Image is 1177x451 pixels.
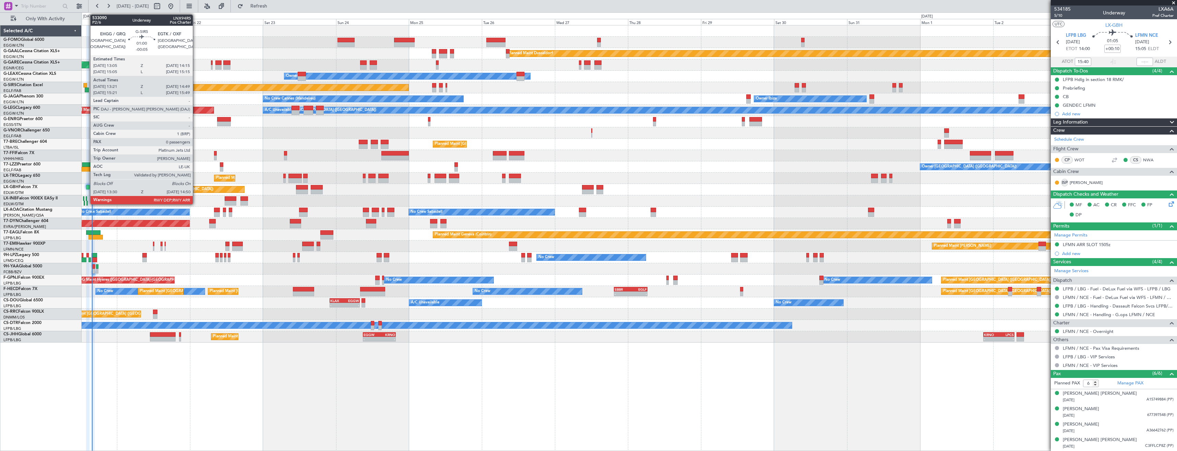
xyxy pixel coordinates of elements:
[68,105,176,115] div: Planned Maint [GEOGRAPHIC_DATA] ([GEOGRAPHIC_DATA])
[190,19,263,25] div: Fri 22
[538,252,554,263] div: No Crew
[776,298,792,308] div: No Crew
[3,179,24,184] a: EGGW/LTN
[265,94,316,104] div: No Crew Cannes (Mandelieu)
[379,333,395,337] div: KRNO
[1063,444,1074,449] span: [DATE]
[3,60,60,65] a: G-GARECessna Citation XLS+
[3,219,19,223] span: T7-DYN
[1053,222,1069,230] span: Permits
[3,310,18,314] span: CS-RRC
[3,276,18,280] span: F-GPNJ
[1075,58,1091,66] input: --:--
[3,242,45,246] a: T7-EMIHawker 900XP
[3,196,58,200] a: LX-INBFalcon 900EX EASy II
[1128,202,1136,209] span: FFC
[1062,251,1174,256] div: Add new
[3,94,19,99] span: G-JAGA
[1093,202,1099,209] span: AC
[1063,428,1074,433] span: [DATE]
[93,82,179,93] div: Unplanned Maint Oxford ([GEOGRAPHIC_DATA])
[1054,5,1071,13] span: 534185
[3,140,17,144] span: T7-BRE
[1054,13,1071,19] span: 5/10
[8,13,74,24] button: Only With Activity
[3,332,41,336] a: CS-JHHGlobal 6000
[1105,22,1122,29] span: LX-GBH
[3,208,19,212] span: LX-AOA
[1135,46,1146,53] span: 15:05
[1054,136,1084,143] a: Schedule Crew
[18,16,72,21] span: Only With Activity
[3,213,44,218] a: [PERSON_NAME]/QSA
[3,83,16,87] span: G-SIRS
[3,140,47,144] a: T7-BREChallenger 604
[1063,421,1099,428] div: [PERSON_NAME]
[1063,354,1115,360] a: LFPB / LBG - VIP Services
[1135,39,1149,46] span: [DATE]
[1079,46,1090,53] span: 14:00
[117,19,190,25] div: Thu 21
[1063,77,1124,82] div: LFPB Hdlg in section 18 RMK/
[1053,277,1072,285] span: Dispatch
[3,66,24,71] a: EGNR/CEG
[3,151,15,155] span: T7-FFI
[3,117,20,121] span: G-ENRG
[701,19,774,25] div: Fri 29
[3,49,60,53] a: G-GAALCessna Citation XLS+
[1137,58,1153,66] input: --:--
[922,162,1016,172] div: Owner [GEOGRAPHIC_DATA] ([GEOGRAPHIC_DATA])
[3,38,44,42] a: G-FOMOGlobal 6000
[482,19,555,25] div: Tue 26
[3,185,19,189] span: LX-GBH
[1063,328,1114,334] a: LFMN / NCE - Overnight
[1147,202,1152,209] span: FP
[3,77,24,82] a: EGGW/LTN
[1063,345,1139,351] a: LFMN / NCE - Pax Visa Requirements
[3,247,24,252] a: LFMN/NCE
[3,201,24,207] a: EDLW/DTM
[1063,437,1137,443] div: [PERSON_NAME] [PERSON_NAME]
[3,162,17,166] span: T7-LZZI
[336,19,409,25] div: Sun 24
[774,19,847,25] div: Sat 30
[411,298,439,308] div: A/C Unavailable
[3,128,50,132] a: G-VNORChallenger 650
[330,299,345,303] div: KLAX
[3,60,19,65] span: G-GARE
[1152,5,1174,13] span: LXA6A
[1063,294,1174,300] a: LFMN / NCE - Fuel - DeLux Fuel via WFS - LFMN / NCE
[3,72,56,76] a: G-LEAXCessna Citation XLS
[3,230,39,234] a: T7-EAGLFalcon 8X
[3,185,37,189] a: LX-GBHFalcon 7X
[3,303,21,309] a: LFPB/LBG
[435,139,543,149] div: Planned Maint [GEOGRAPHIC_DATA] ([GEOGRAPHIC_DATA])
[3,298,20,302] span: CS-DOU
[1152,222,1162,229] span: (1/1)
[1066,46,1077,53] span: ETOT
[3,326,21,331] a: LFPB/LBG
[3,196,17,200] span: LX-INB
[97,286,113,297] div: No Crew
[3,49,19,53] span: G-GAAL
[3,167,21,173] a: EGLF/FAB
[993,19,1066,25] div: Tue 2
[411,207,442,217] div: No Crew Sabadell
[364,337,379,341] div: -
[1063,303,1174,309] a: LFPB / LBG - Handling - Dassault Falcon Svcs LFPB/LBG
[3,219,48,223] a: T7-DYNChallenger 604
[1155,58,1166,65] span: ALDT
[3,310,44,314] a: CS-RRCFalcon 900LX
[1145,443,1174,449] span: C3FFLCP8Z (PP)
[3,174,18,178] span: LX-TRO
[1146,397,1174,403] span: A15749884 (PP)
[1103,9,1125,16] div: Underway
[555,19,628,25] div: Wed 27
[1053,370,1061,378] span: Pax
[3,117,43,121] a: G-ENRGPraetor 600
[1146,428,1174,433] span: A36642762 (PP)
[1053,127,1065,135] span: Crew
[140,286,248,297] div: Planned Maint [GEOGRAPHIC_DATA] ([GEOGRAPHIC_DATA])
[79,207,111,217] div: No Crew Sabadell
[1053,336,1068,344] span: Others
